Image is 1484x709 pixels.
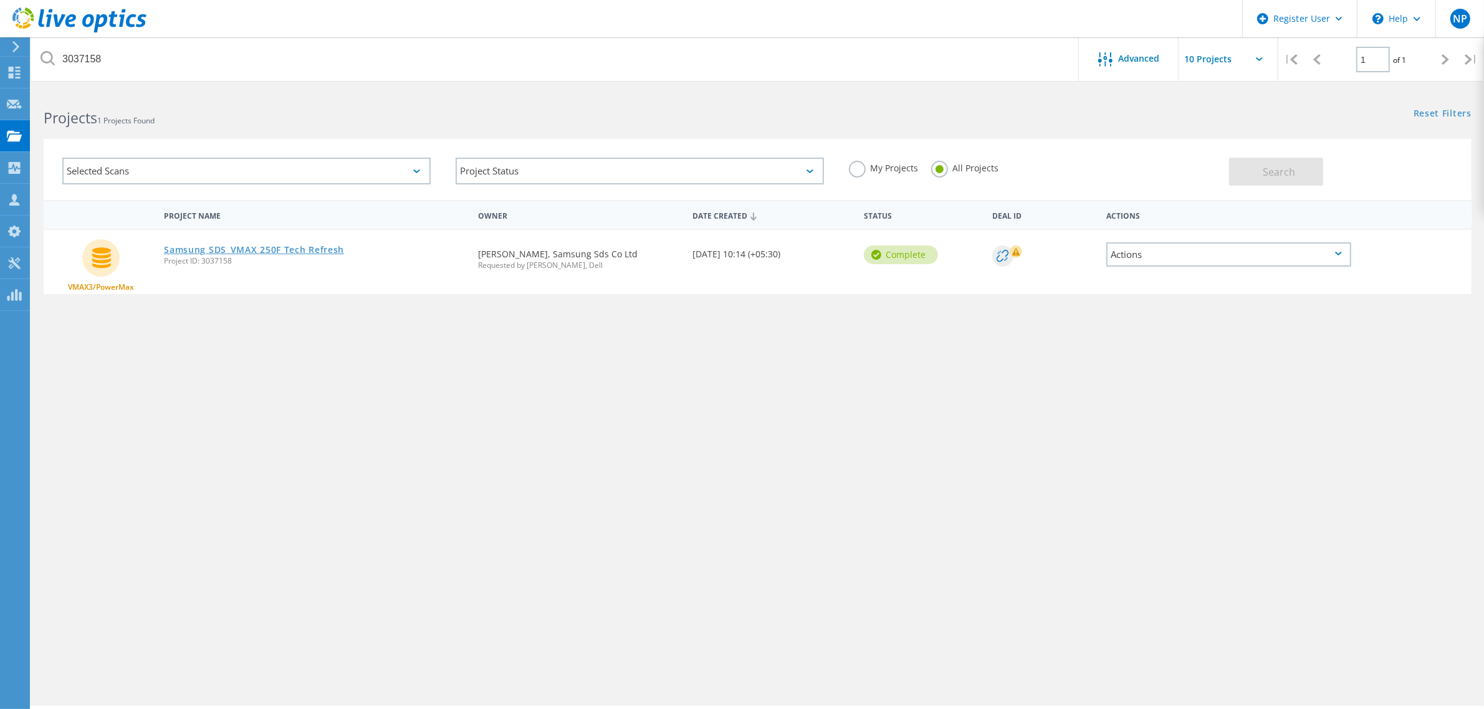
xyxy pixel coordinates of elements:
div: | [1278,37,1304,82]
div: | [1458,37,1484,82]
span: VMAX3/PowerMax [68,283,134,291]
div: Status [858,203,986,226]
button: Search [1229,158,1323,186]
span: of 1 [1393,55,1406,65]
span: NP [1453,14,1467,24]
label: All Projects [931,161,999,173]
div: Selected Scans [62,158,431,184]
span: Requested by [PERSON_NAME], Dell [478,262,680,269]
div: Actions [1100,203,1357,226]
div: Project Name [158,203,472,226]
span: Project ID: 3037158 [164,257,466,265]
span: Search [1263,165,1295,179]
div: Complete [864,245,938,264]
a: Live Optics Dashboard [12,26,146,35]
label: My Projects [849,161,919,173]
div: [DATE] 10:14 (+05:30) [686,230,858,271]
span: Advanced [1119,54,1160,63]
b: Projects [44,108,97,128]
input: Search projects by name, owner, ID, company, etc [31,37,1079,81]
div: Deal Id [986,203,1100,226]
a: Reset Filters [1414,109,1472,120]
svg: \n [1372,13,1384,24]
div: Actions [1106,242,1351,267]
div: Project Status [456,158,824,184]
div: Date Created [686,203,858,227]
div: [PERSON_NAME], Samsung Sds Co Ltd [472,230,686,282]
div: Owner [472,203,686,226]
span: 1 Projects Found [97,115,155,126]
a: Samsung SDS_VMAX 250F Tech Refresh [164,245,344,254]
